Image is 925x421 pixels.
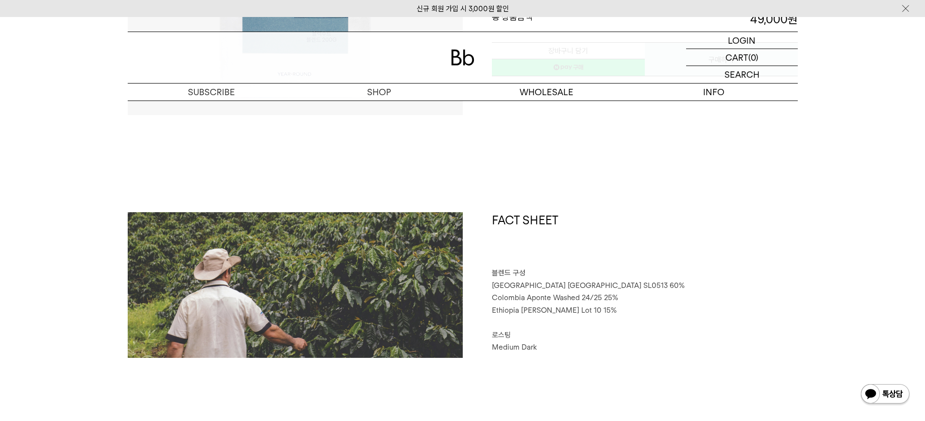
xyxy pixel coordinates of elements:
p: CART [725,49,748,66]
p: INFO [630,84,798,101]
span: 로스팅 [492,331,511,339]
img: 블랙수트 [128,212,463,358]
a: 신규 회원 가입 시 3,000원 할인 [417,4,509,13]
h1: FACT SHEET [492,212,798,268]
p: WHOLESALE [463,84,630,101]
p: LOGIN [728,32,756,49]
p: SEARCH [724,66,759,83]
img: 카카오톡 채널 1:1 채팅 버튼 [860,383,910,406]
span: [GEOGRAPHIC_DATA] [GEOGRAPHIC_DATA] SL0513 60% [492,281,685,290]
a: LOGIN [686,32,798,49]
span: Colombia Aponte Washed 24/25 25% [492,293,618,302]
img: 로고 [451,50,474,66]
p: (0) [748,49,758,66]
a: SUBSCRIBE [128,84,295,101]
span: 블렌드 구성 [492,269,525,277]
a: SHOP [295,84,463,101]
span: Ethiopia [PERSON_NAME] Lot 10 15% [492,306,617,315]
span: Medium Dark [492,343,537,352]
span: ⠀ [492,318,497,327]
a: CART (0) [686,49,798,66]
